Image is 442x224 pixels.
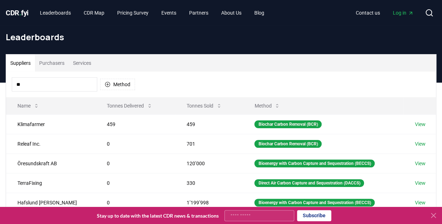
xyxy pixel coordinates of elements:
[6,9,28,17] span: CDR fyi
[95,153,175,173] td: 0
[95,134,175,153] td: 0
[95,114,175,134] td: 459
[175,114,243,134] td: 459
[175,134,243,153] td: 701
[415,199,426,206] a: View
[100,79,135,90] button: Method
[183,6,214,19] a: Partners
[175,153,243,173] td: 120’000
[78,6,110,19] a: CDR Map
[254,160,375,167] div: Bioenergy with Carbon Capture and Sequestration (BECCS)
[350,6,419,19] nav: Main
[175,193,243,212] td: 1’199’998
[254,120,322,128] div: Biochar Carbon Removal (BCR)
[6,134,95,153] td: Releaf Inc.
[35,54,69,72] button: Purchasers
[6,114,95,134] td: Klimafarmer
[6,54,35,72] button: Suppliers
[6,31,436,43] h1: Leaderboards
[156,6,182,19] a: Events
[415,179,426,187] a: View
[254,140,322,148] div: Biochar Carbon Removal (BCR)
[387,6,419,19] a: Log in
[350,6,386,19] a: Contact us
[175,173,243,193] td: 330
[6,173,95,193] td: TerraFixing
[181,99,228,113] button: Tonnes Sold
[254,199,375,207] div: Bioenergy with Carbon Capture and Sequestration (BECCS)
[6,153,95,173] td: Öresundskraft AB
[34,6,270,19] nav: Main
[34,6,77,19] a: Leaderboards
[69,54,95,72] button: Services
[6,193,95,212] td: Hafslund [PERSON_NAME]
[415,140,426,147] a: View
[249,99,286,113] button: Method
[249,6,270,19] a: Blog
[415,160,426,167] a: View
[12,99,45,113] button: Name
[19,9,21,17] span: .
[95,193,175,212] td: 0
[111,6,154,19] a: Pricing Survey
[95,173,175,193] td: 0
[215,6,247,19] a: About Us
[393,9,414,16] span: Log in
[415,121,426,128] a: View
[6,8,28,18] a: CDR.fyi
[101,99,158,113] button: Tonnes Delivered
[254,179,364,187] div: Direct Air Carbon Capture and Sequestration (DACCS)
